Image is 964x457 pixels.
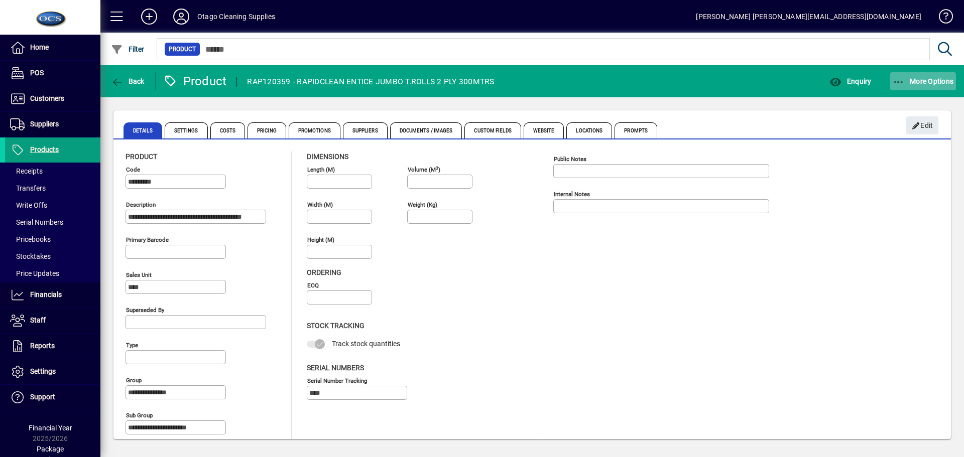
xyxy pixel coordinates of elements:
span: Stocktakes [10,252,51,260]
span: Pricing [248,122,286,138]
mat-label: Description [126,201,156,208]
a: Customers [5,86,100,111]
span: Website [524,122,564,138]
div: Otago Cleaning Supplies [197,9,275,25]
span: Reports [30,342,55,350]
mat-label: Weight (Kg) [408,201,437,208]
mat-label: EOQ [307,282,319,289]
a: Reports [5,334,100,359]
span: Back [111,77,145,85]
mat-label: Height (m) [307,236,334,243]
span: Prompts [615,122,657,138]
span: Documents / Images [390,122,462,138]
span: Pricebooks [10,235,51,243]
a: Home [5,35,100,60]
span: Product [169,44,196,54]
button: Back [108,72,147,90]
span: Home [30,43,49,51]
span: Serial Numbers [307,364,364,372]
span: Stock Tracking [307,322,365,330]
sup: 3 [436,165,438,170]
span: Suppliers [343,122,388,138]
a: Knowledge Base [931,2,951,35]
mat-label: Serial Number tracking [307,377,367,384]
a: Write Offs [5,197,100,214]
a: Pricebooks [5,231,100,248]
button: Filter [108,40,147,58]
mat-label: Volume (m ) [408,166,440,173]
span: Ordering [307,268,341,276]
mat-label: Group [126,377,142,384]
mat-label: Internal Notes [554,191,590,198]
a: Support [5,385,100,410]
span: Customers [30,94,64,102]
span: Promotions [289,122,340,138]
a: Staff [5,308,100,333]
span: Edit [912,117,933,134]
span: Filter [111,45,145,53]
span: Transfers [10,184,46,192]
button: Edit [906,116,938,134]
span: Staff [30,316,46,324]
span: Settings [165,122,208,138]
span: Write Offs [10,201,47,209]
span: Track stock quantities [332,340,400,348]
a: Settings [5,359,100,384]
span: Locations [566,122,612,138]
span: Product [126,153,157,161]
span: Details [124,122,162,138]
span: Receipts [10,167,43,175]
span: Serial Numbers [10,218,63,226]
button: Profile [165,8,197,26]
span: Package [37,445,64,453]
app-page-header-button: Back [100,72,156,90]
button: Add [133,8,165,26]
a: Transfers [5,180,100,197]
a: Suppliers [5,112,100,137]
a: Financials [5,282,100,308]
mat-label: Type [126,342,138,349]
div: [PERSON_NAME] [PERSON_NAME][EMAIL_ADDRESS][DOMAIN_NAME] [696,9,921,25]
span: Costs [210,122,246,138]
span: Suppliers [30,120,59,128]
mat-label: Length (m) [307,166,335,173]
span: Financial Year [29,424,72,432]
span: Financials [30,290,62,298]
mat-label: Sales unit [126,271,152,278]
span: Enquiry [829,77,871,85]
button: Enquiry [827,72,874,90]
button: More Options [890,72,956,90]
mat-label: Public Notes [554,156,586,163]
a: Price Updates [5,265,100,282]
mat-label: Primary barcode [126,236,169,243]
a: Serial Numbers [5,214,100,231]
span: POS [30,69,44,77]
a: Receipts [5,163,100,180]
span: More Options [893,77,954,85]
span: Price Updates [10,269,59,277]
mat-label: Superseded by [126,307,164,314]
span: Support [30,393,55,401]
a: POS [5,61,100,86]
a: Stocktakes [5,248,100,265]
mat-label: Sub group [126,412,153,419]
span: Products [30,145,59,154]
mat-label: Code [126,166,140,173]
span: Custom Fields [464,122,521,138]
span: Dimensions [307,153,348,161]
div: Product [163,73,227,89]
span: Settings [30,367,56,375]
mat-label: Width (m) [307,201,333,208]
div: RAP120359 - RAPIDCLEAN ENTICE JUMBO T.ROLLS 2 PLY 300MTRS [247,74,494,90]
